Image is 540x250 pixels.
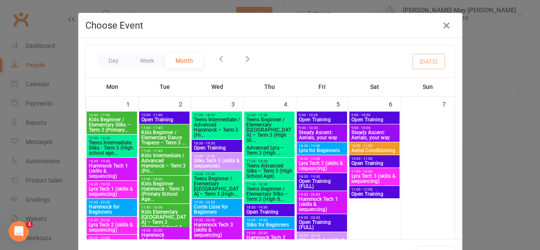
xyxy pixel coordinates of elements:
[351,188,398,191] span: 11:00 - 12:00
[298,179,345,189] span: Open Training (FULL)
[336,97,348,111] div: 5
[129,53,165,68] button: Week
[246,140,293,156] span: Teens Intermediate / Advanced Lyra – Term 3 (High ...
[141,177,188,181] span: 17:45 - 18:30
[98,53,129,68] button: Day
[351,130,398,140] span: Steady Ascent: Aerials, your way
[246,159,293,163] span: 17:30 - 18:30
[88,136,135,140] span: 17:30 - 18:30
[193,222,240,238] span: Hammock Tech 3 (skills & sequencing)
[351,161,398,166] span: Open Training
[246,231,293,235] span: 19:30 - 20:30
[246,218,293,222] span: 18:30 - 19:30
[243,78,296,96] th: Thu
[298,238,345,248] span: Silks Tech 1 (skills & sequencing)
[298,197,345,212] span: Hammock Tech 1 (skills & sequencing)
[298,175,345,179] span: 18:30 - 19:30
[179,97,191,111] div: 2
[141,229,188,232] span: 18:30 - 20:00
[193,158,240,168] span: Silks Tech 3 (skills & sequences)
[298,148,345,153] span: Lyra for Beginners
[246,209,293,215] span: Open Training
[193,117,240,138] span: Teens Intermediate / Advanced Hammock – Term 3 (Hi...
[351,191,398,197] span: Open Training
[141,113,188,117] span: 10:00 - 11:00
[348,78,401,96] th: Sat
[88,140,135,156] span: Teens Intermediate Silks - Term 3 (High school age...
[351,117,398,122] span: Open Training
[298,144,345,148] span: 18:30 - 19:30
[88,113,135,117] span: 16:45 - 17:30
[193,176,240,197] span: Teens Beginner / Elementary [GEOGRAPHIC_DATA] – Term 3 (High...
[231,97,243,111] div: 3
[141,209,188,230] span: Kids Elementary [GEOGRAPHIC_DATA] – Term 3 (Primary School A...
[141,126,188,130] span: 17:00 - 17:45
[298,126,345,130] span: 9:30 - 10:30
[138,78,191,96] th: Tue
[193,172,240,176] span: 18:30 - 19:30
[193,141,240,145] span: 18:30 - 19:30
[351,113,398,117] span: 9:00 - 10:00
[389,97,401,111] div: 6
[86,78,138,96] th: Mon
[165,53,204,68] button: Month
[298,220,345,230] span: Open Training (FULL)
[141,149,188,153] span: 17:00 - 17:45
[193,200,240,204] span: 19:30 - 20:30
[9,221,29,241] iframe: Intercom live chat
[351,174,398,184] span: Lyra Tech 3 (skills & sequencing)
[88,218,135,222] span: 19:30 - 20:30
[141,130,188,145] span: Kids Beginner / Elementary Dance Trapeze – Term 3 ...
[298,234,345,238] span: 19:30 - 20:30
[193,145,240,150] span: Open Training
[246,222,293,227] span: Silks for Beginners
[246,113,293,117] span: 16:30 - 17:30
[246,182,293,186] span: 17:30 - 18:30
[141,153,188,174] span: Kids Intermediate / Advanced Hammock – Term 3 (Pri...
[284,97,296,111] div: 4
[141,232,188,243] span: Hammock Advanced
[141,206,188,209] span: 17:45 - 18:30
[298,117,345,122] span: Open Training
[88,117,135,132] span: Kids Beginner / Elementary Silks – Term 3 (Primary...
[298,130,345,140] span: Steady Ascent: Aerials, your way
[88,159,135,163] span: 18:30 - 19:30
[296,78,348,96] th: Fri
[193,113,240,117] span: 17:30 - 18:30
[246,186,293,202] span: Teens Beginner / Elementary Silks – Term 3 (High S...
[193,218,240,222] span: 19:30 - 20:30
[351,148,398,153] span: Aerial Conditioning
[88,204,135,215] span: Hammock for Beginners
[193,154,240,158] span: 18:30 - 19:30
[126,97,138,111] div: 1
[246,163,293,179] span: Teens Advanced Silks – Term 3 (High School Age)
[26,221,33,228] span: 1
[191,78,243,96] th: Wed
[298,193,345,197] span: 19:30 - 20:30
[401,78,454,96] th: Sun
[246,206,293,209] span: 18:30 - 19:30
[351,157,398,161] span: 10:00 - 11:00
[246,117,293,143] span: Teens Beginner / Elementary [GEOGRAPHIC_DATA] – Term 3 (High Sc...
[88,222,135,232] span: Lyra Tech 2 (skills & sequencing)
[88,163,135,179] span: Hammock Tech 1 (skills & sequencing)
[298,113,345,117] span: 9:30 - 10:30
[88,182,135,186] span: 18:30 - 19:30
[351,170,398,174] span: 11:00 - 12:00
[298,161,345,171] span: Lyra Tech 2 (skills & sequencing)
[141,181,188,202] span: Kids Beginner Hammock - Term 3 (Primary School Age...
[88,200,135,204] span: 19:30 - 20:30
[440,19,453,32] button: Close
[442,97,454,111] div: 7
[88,236,135,240] span: 20:30 - 22:00
[193,204,240,215] span: Corde Lisse for Beginners
[85,20,455,31] h4: Choose Event
[351,126,398,130] span: 9:00 - 10:00
[351,144,398,148] span: 10:00 - 11:00
[298,216,345,220] span: 19:30 - 20:30
[141,117,188,122] span: Open Training
[88,186,135,197] span: Lyra Tech 1 (skills & sequencing)
[298,157,345,161] span: 18:30 - 19:30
